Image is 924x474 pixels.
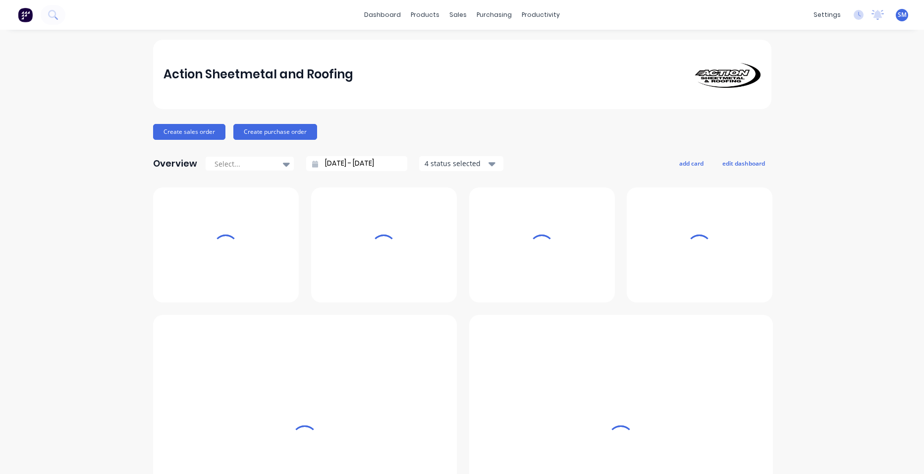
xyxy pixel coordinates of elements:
button: add card [673,157,710,170]
button: 4 status selected [419,156,503,171]
img: Factory [18,7,33,22]
div: productivity [517,7,565,22]
div: sales [444,7,472,22]
button: Create sales order [153,124,225,140]
div: products [406,7,444,22]
a: dashboard [359,7,406,22]
img: Action Sheetmetal and Roofing [691,61,761,88]
span: SM [898,10,907,19]
button: edit dashboard [716,157,771,170]
div: settings [809,7,846,22]
button: Create purchase order [233,124,317,140]
div: 4 status selected [425,158,487,169]
div: Overview [153,154,197,174]
div: Action Sheetmetal and Roofing [163,64,353,84]
div: purchasing [472,7,517,22]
